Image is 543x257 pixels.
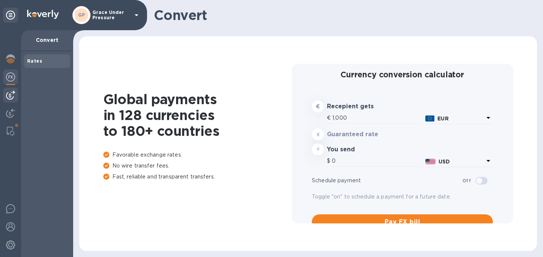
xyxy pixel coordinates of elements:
h3: Guaranteed rate [327,131,400,138]
h3: Recepient gets [327,103,400,110]
h2: Currency conversion calculator [312,70,493,79]
img: Logo [27,10,59,19]
button: Pay FX bill [312,214,493,229]
div: = [312,143,324,155]
div: € [327,112,332,124]
img: USD [425,159,436,164]
div: x [312,128,324,140]
strong: € [316,103,320,109]
b: GP [78,12,85,18]
b: Rates [27,58,42,64]
p: Grace Under Pressure [92,10,130,20]
span: Pay FX bill [318,217,487,226]
img: Foreign exchange [6,72,15,82]
p: Fast, reliable and transparent transfers. [103,173,292,181]
input: Amount [332,112,422,124]
b: USD [439,159,450,165]
div: $ [327,155,332,167]
p: Schedule payment [312,177,462,185]
p: Toggle "on" to schedule a payment for a future date. [312,193,493,201]
h1: Global payments in 128 currencies to 180+ countries [103,91,292,139]
div: Unpin categories [3,8,18,23]
p: Favorable exchange rates. [103,151,292,159]
h1: Convert [154,7,531,23]
b: Off [462,178,471,183]
b: EUR [437,115,448,122]
p: No wire transfer fees. [103,162,292,170]
h3: You send [327,146,400,153]
input: Amount [332,155,422,167]
p: Convert [27,36,67,44]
